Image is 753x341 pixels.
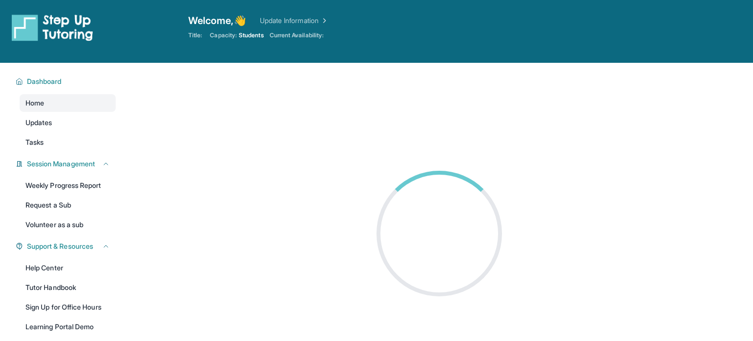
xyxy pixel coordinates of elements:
[25,118,52,128] span: Updates
[20,196,116,214] a: Request a Sub
[27,77,62,86] span: Dashboard
[20,177,116,194] a: Weekly Progress Report
[12,14,93,41] img: logo
[23,241,110,251] button: Support & Resources
[20,318,116,336] a: Learning Portal Demo
[20,114,116,131] a: Updates
[270,31,324,39] span: Current Availability:
[23,77,110,86] button: Dashboard
[188,31,202,39] span: Title:
[188,14,246,27] span: Welcome, 👋
[20,133,116,151] a: Tasks
[23,159,110,169] button: Session Management
[27,241,93,251] span: Support & Resources
[25,98,44,108] span: Home
[25,137,44,147] span: Tasks
[20,298,116,316] a: Sign Up for Office Hours
[20,279,116,296] a: Tutor Handbook
[20,259,116,277] a: Help Center
[319,16,328,26] img: Chevron Right
[260,16,328,26] a: Update Information
[27,159,95,169] span: Session Management
[239,31,264,39] span: Students
[20,94,116,112] a: Home
[20,216,116,234] a: Volunteer as a sub
[210,31,237,39] span: Capacity:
